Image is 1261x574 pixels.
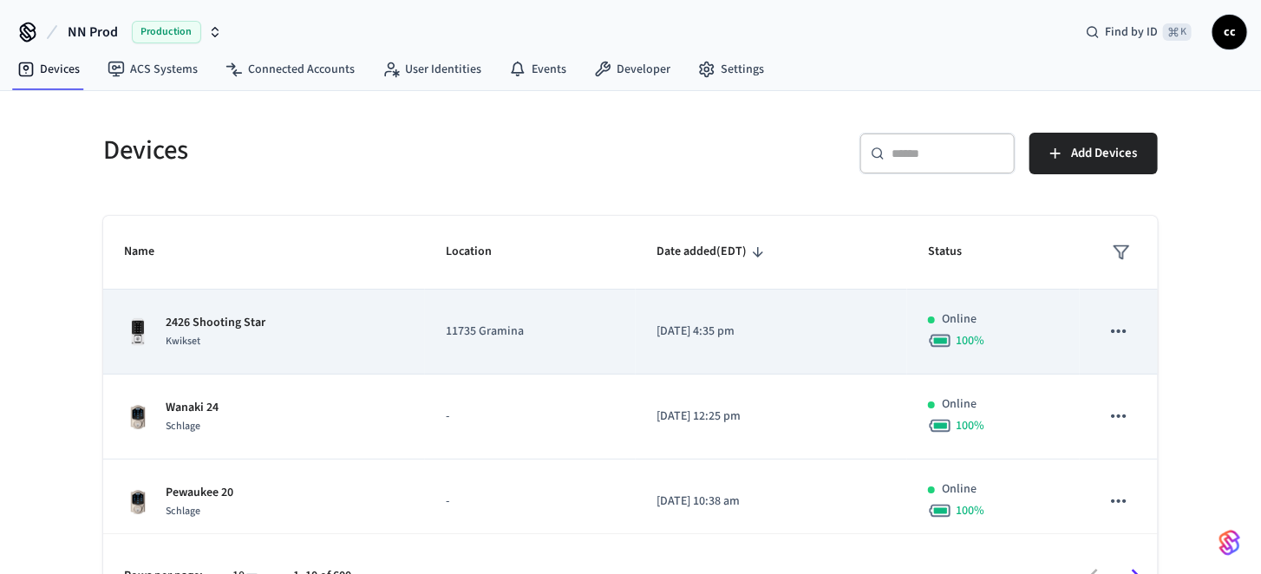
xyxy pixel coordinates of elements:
[657,492,886,511] p: [DATE] 10:38 am
[166,484,233,502] p: Pewaukee 20
[166,419,200,434] span: Schlage
[928,238,984,265] span: Status
[124,403,152,431] img: Schlage Sense Smart Deadbolt with Camelot Trim, Front
[166,504,200,519] span: Schlage
[212,54,369,85] a: Connected Accounts
[657,238,769,265] span: Date added(EDT)
[942,395,977,414] p: Online
[1072,16,1205,48] div: Find by ID⌘ K
[3,54,94,85] a: Devices
[446,238,514,265] span: Location
[446,408,615,426] p: -
[94,54,212,85] a: ACS Systems
[68,22,118,42] span: NN Prod
[580,54,684,85] a: Developer
[1071,142,1137,165] span: Add Devices
[1214,16,1245,48] span: cc
[103,133,620,168] h5: Devices
[124,318,152,346] img: Kwikset Halo Touchscreen Wifi Enabled Smart Lock, Polished Chrome, Front
[166,334,200,349] span: Kwikset
[446,323,615,341] p: 11735 Gramina
[684,54,778,85] a: Settings
[132,21,201,43] span: Production
[942,480,977,499] p: Online
[369,54,495,85] a: User Identities
[1029,133,1158,174] button: Add Devices
[1219,529,1240,557] img: SeamLogoGradient.69752ec5.svg
[1105,23,1158,41] span: Find by ID
[1163,23,1192,41] span: ⌘ K
[166,399,219,417] p: Wanaki 24
[495,54,580,85] a: Events
[124,238,177,265] span: Name
[657,323,886,341] p: [DATE] 4:35 pm
[124,488,152,516] img: Schlage Sense Smart Deadbolt with Camelot Trim, Front
[1212,15,1247,49] button: cc
[657,408,886,426] p: [DATE] 12:25 pm
[942,310,977,329] p: Online
[956,502,984,519] span: 100 %
[446,492,615,511] p: -
[166,314,265,332] p: 2426 Shooting Star
[956,417,984,434] span: 100 %
[956,332,984,349] span: 100 %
